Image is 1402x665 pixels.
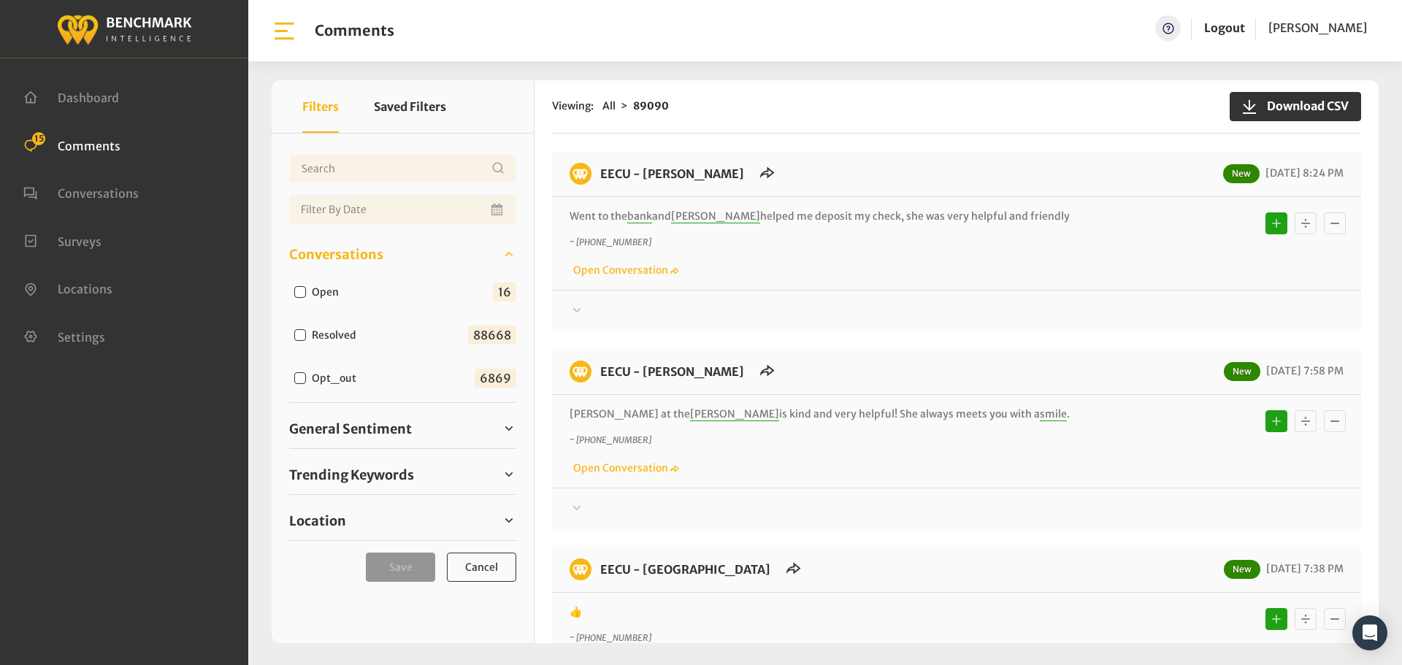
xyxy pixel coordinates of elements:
span: Conversations [289,245,383,264]
button: Filters [302,80,339,133]
a: Comments 15 [23,137,120,152]
p: 👍 [570,604,1150,620]
h6: EECU - Demaree Branch [591,361,753,383]
button: Saved Filters [374,80,446,133]
img: benchmark [570,361,591,383]
a: [PERSON_NAME] [1268,15,1367,41]
a: Surveys [23,233,101,247]
strong: 89090 [633,99,669,112]
a: Trending Keywords [289,464,516,485]
span: General Sentiment [289,419,412,439]
a: Location [289,510,516,531]
span: Download CSV [1258,97,1349,115]
label: Open [307,285,350,300]
div: Basic example [1262,209,1349,238]
div: Open Intercom Messenger [1352,615,1387,650]
span: Dashboard [58,91,119,105]
span: Conversations [58,186,139,201]
h6: EECU - Milburn [591,558,779,580]
span: Location [289,511,346,531]
button: Download CSV [1230,92,1361,121]
span: Surveys [58,234,101,248]
a: Open Conversation [570,264,679,277]
img: benchmark [56,11,192,47]
i: ~ [PHONE_NUMBER] [570,237,651,247]
span: Viewing: [552,99,594,114]
span: Settings [58,329,105,344]
span: smile [1040,407,1067,421]
a: Conversations [23,185,139,199]
span: 88668 [468,326,516,345]
span: Comments [58,138,120,153]
input: Username [289,154,516,183]
a: Dashboard [23,89,119,104]
span: [DATE] 7:58 PM [1263,364,1344,377]
input: Opt_out [294,372,306,384]
a: EECU - [PERSON_NAME] [600,166,744,181]
img: bar [272,18,297,44]
span: [DATE] 8:24 PM [1262,166,1344,180]
label: Resolved [307,328,368,343]
span: Locations [58,282,112,296]
span: bank [627,210,652,223]
img: benchmark [570,163,591,185]
h6: EECU - Demaree Branch [591,163,753,185]
span: [PERSON_NAME] [690,407,779,421]
img: benchmark [570,558,591,580]
a: EECU - [GEOGRAPHIC_DATA] [600,562,770,577]
a: Logout [1204,20,1245,35]
input: Resolved [294,329,306,341]
span: All [602,99,616,112]
p: Went to the and helped me deposit my check, she was very helpful and friendly [570,209,1150,224]
span: [PERSON_NAME] [1268,20,1367,35]
button: Open Calendar [489,195,507,224]
input: Open [294,286,306,298]
a: Locations [23,280,112,295]
div: Basic example [1262,604,1349,634]
a: Open Conversation [570,461,679,474]
span: [PERSON_NAME] [671,210,760,223]
span: Trending Keywords [289,465,414,485]
div: Basic example [1262,407,1349,436]
a: Settings [23,328,105,343]
span: 16 [493,282,516,301]
span: New [1224,560,1260,579]
a: Logout [1204,15,1245,41]
p: [PERSON_NAME] at the is kind and very helpful! She always meets you with a . [570,407,1150,422]
span: New [1224,362,1260,381]
span: 6869 [475,369,516,388]
i: ~ [PHONE_NUMBER] [570,434,651,445]
a: Conversations [289,243,516,265]
span: [DATE] 7:38 PM [1263,562,1344,575]
a: EECU - [PERSON_NAME] [600,364,744,379]
i: ~ [PHONE_NUMBER] [570,632,651,643]
input: Date range input field [289,195,516,224]
a: General Sentiment [289,418,516,439]
span: 15 [32,132,45,145]
span: New [1223,164,1260,183]
button: Cancel [447,553,516,582]
h1: Comments [315,22,394,39]
label: Opt_out [307,371,368,386]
